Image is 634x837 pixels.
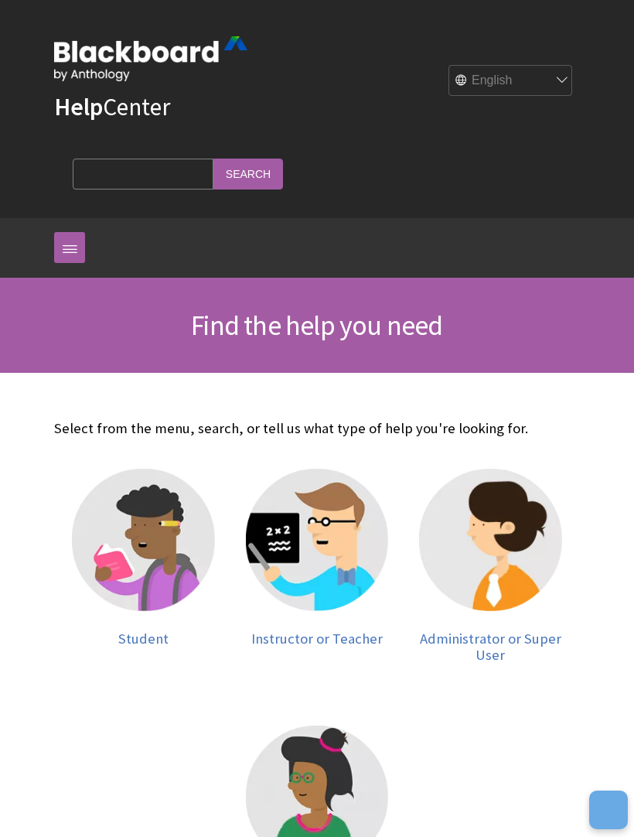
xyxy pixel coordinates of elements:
a: HelpCenter [54,91,170,122]
a: Instructor Instructor or Teacher [246,469,388,664]
img: Instructor [246,469,388,611]
span: Student [118,630,169,647]
img: Student [72,469,214,611]
input: Search [213,159,283,189]
img: Administrator [419,469,561,611]
strong: Help [54,91,103,122]
span: Instructor or Teacher [251,630,383,647]
img: Blackboard by Anthology [54,36,247,81]
select: Site Language Selector [449,66,573,97]
span: Administrator or Super User [420,630,561,664]
p: Select from the menu, search, or tell us what type of help you're looking for. [54,418,580,439]
a: Student Student [72,469,214,664]
button: فتح التفضيلات [589,791,628,829]
a: Administrator Administrator or Super User [419,469,561,664]
span: Find the help you need [191,308,442,343]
